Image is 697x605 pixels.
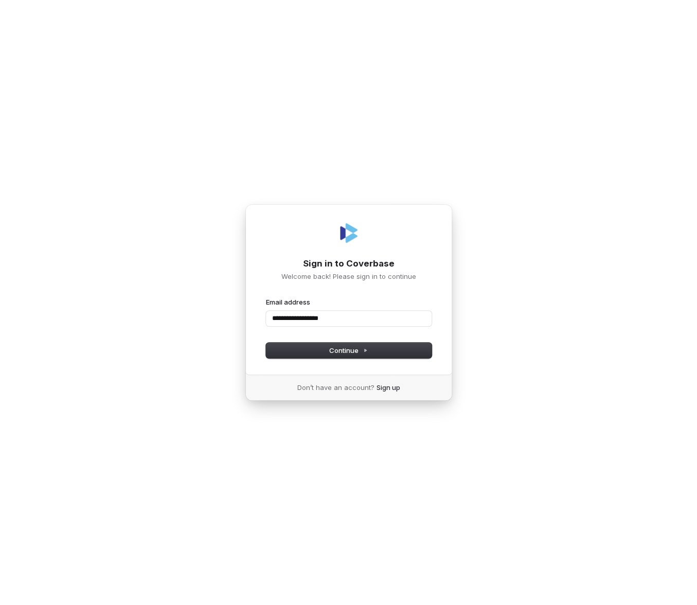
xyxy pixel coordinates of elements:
[266,343,432,358] button: Continue
[266,258,432,270] h1: Sign in to Coverbase
[266,272,432,281] p: Welcome back! Please sign in to continue
[297,383,374,392] span: Don’t have an account?
[377,383,400,392] a: Sign up
[266,297,310,307] label: Email address
[336,221,361,245] img: Coverbase
[329,346,368,355] span: Continue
